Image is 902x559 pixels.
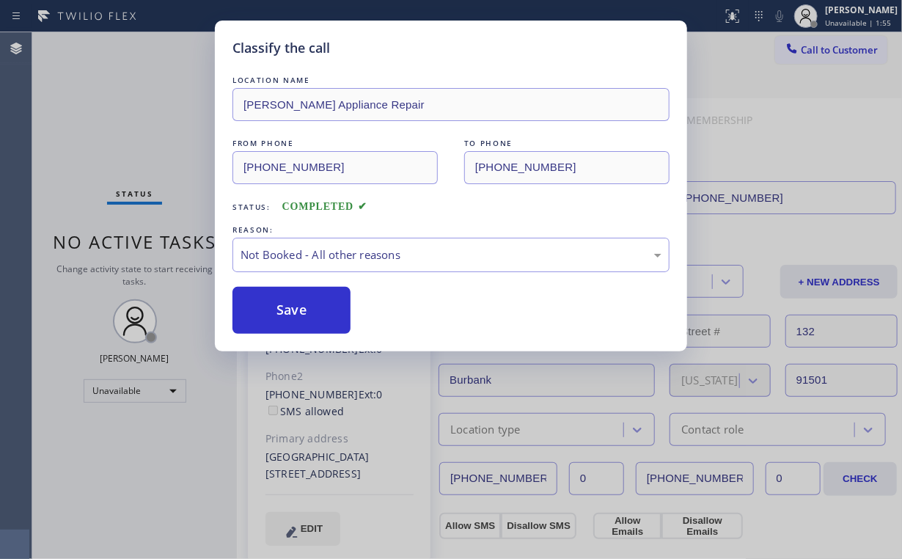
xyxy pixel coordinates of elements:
[232,38,330,58] h5: Classify the call
[232,151,438,184] input: From phone
[232,136,438,151] div: FROM PHONE
[282,201,367,212] span: COMPLETED
[232,222,670,238] div: REASON:
[232,287,351,334] button: Save
[232,73,670,88] div: LOCATION NAME
[241,246,661,263] div: Not Booked - All other reasons
[464,136,670,151] div: TO PHONE
[464,151,670,184] input: To phone
[232,202,271,212] span: Status:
